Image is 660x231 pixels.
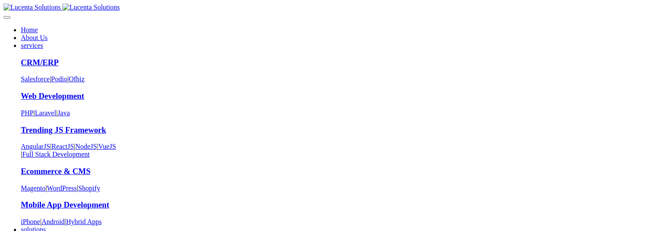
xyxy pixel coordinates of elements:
[21,184,46,192] a: Magento
[21,109,33,117] a: PHP
[21,75,657,83] div: | |
[47,184,77,192] a: WordPress
[21,218,657,226] div: | |
[42,218,65,225] a: Android
[66,218,102,225] a: Hybrid Apps
[58,109,70,117] a: Java
[21,58,59,67] a: CRM/ERP
[21,34,48,41] a: About Us
[21,26,38,33] a: Home
[21,125,106,134] a: Trending JS Framework
[3,3,61,11] img: Lucenta Solutions
[21,200,109,209] a: Mobile App Development
[21,218,40,225] a: iPhone
[35,109,56,117] a: Laravel
[52,143,74,150] a: ReactJS
[69,75,84,83] a: Ofbiz
[62,3,120,11] img: Lucenta Solutions
[21,109,657,117] div: | |
[78,184,100,192] a: Shopify
[21,91,84,100] a: Web Development
[76,143,97,150] a: NodeJS
[99,143,116,150] a: VueJS
[22,151,90,158] a: Full Stack Development
[21,167,91,176] a: Ecommerce & CMS
[21,143,657,158] div: | | | |
[51,75,67,83] a: Podio
[21,42,43,49] a: services
[21,143,50,150] a: AngularJS
[21,75,50,83] a: Salesforce
[21,184,657,192] div: | |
